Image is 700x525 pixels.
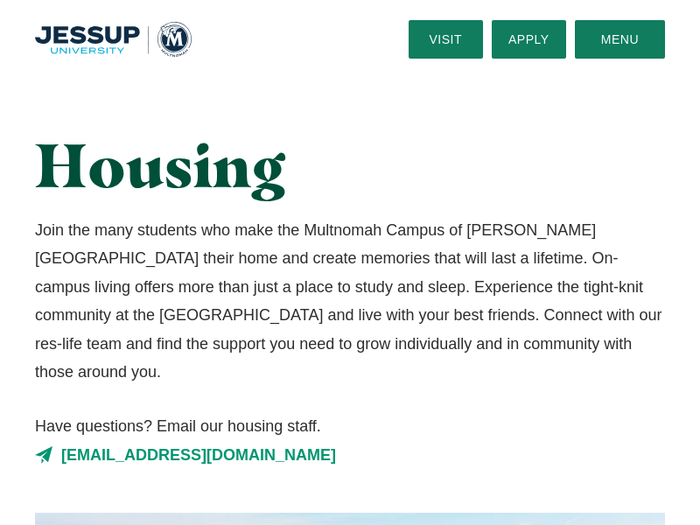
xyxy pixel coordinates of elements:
[35,22,192,57] img: Multnomah University Logo
[35,412,665,440] span: Have questions? Email our housing staff.
[409,20,483,59] a: Visit
[35,216,665,386] p: Join the many students who make the Multnomah Campus of [PERSON_NAME][GEOGRAPHIC_DATA] their home...
[575,20,665,59] button: Menu
[35,131,665,199] h1: Housing
[35,22,192,57] a: Home
[492,20,566,59] a: Apply
[35,441,665,469] a: [EMAIL_ADDRESS][DOMAIN_NAME]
